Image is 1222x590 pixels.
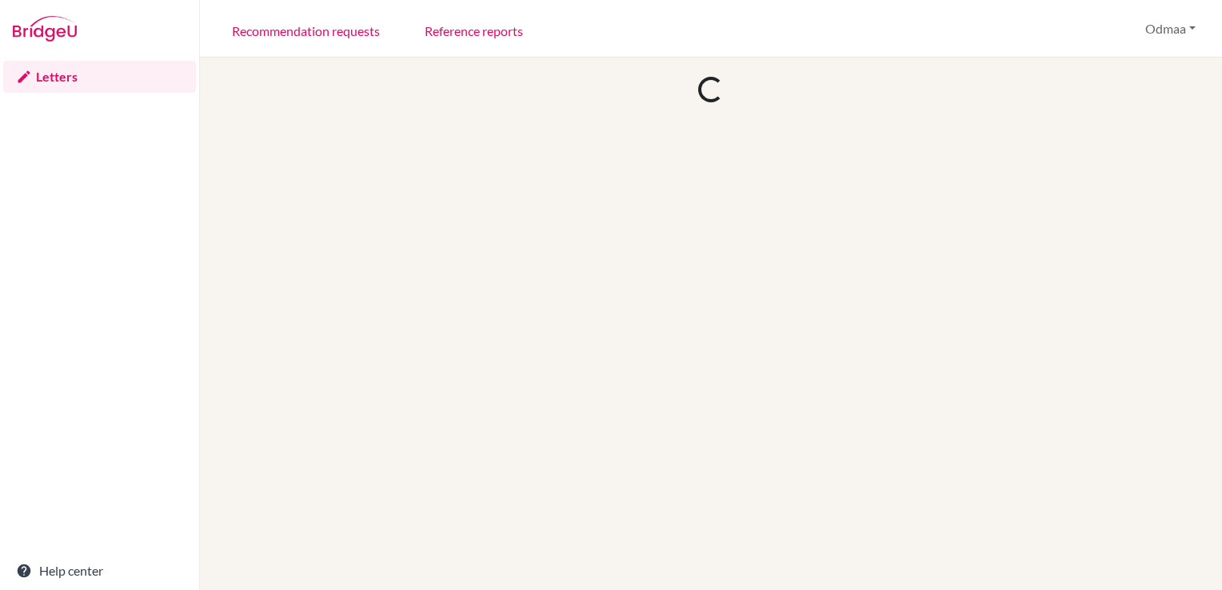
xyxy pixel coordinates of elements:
[219,2,393,58] a: Recommendation requests
[412,2,536,58] a: Reference reports
[3,555,196,587] a: Help center
[1138,14,1203,44] button: Odmaa
[13,16,77,42] img: Bridge-U
[695,74,727,106] div: Loading...
[3,61,196,93] a: Letters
